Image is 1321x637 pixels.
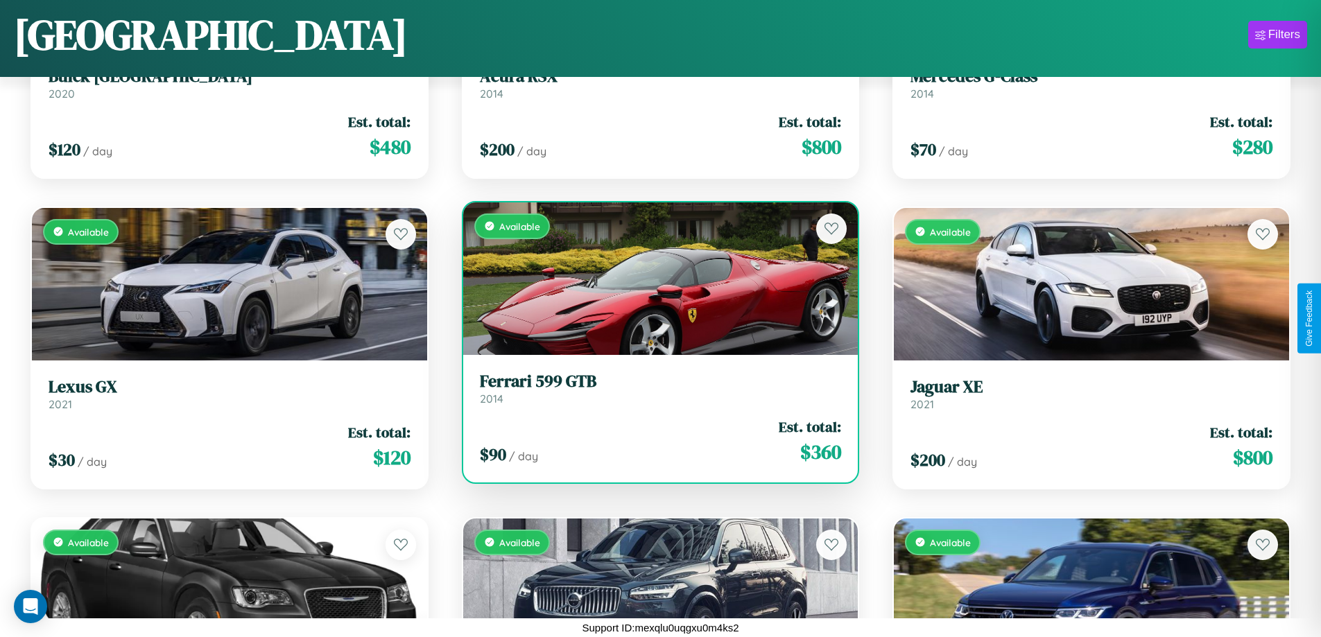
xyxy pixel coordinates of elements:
[1210,422,1272,442] span: Est. total:
[480,392,503,405] span: 2014
[480,443,506,466] span: $ 90
[49,67,411,87] h3: Buick [GEOGRAPHIC_DATA]
[370,133,411,161] span: $ 480
[49,397,72,411] span: 2021
[800,438,841,466] span: $ 360
[49,377,411,397] h3: Lexus GX
[910,397,934,411] span: 2021
[480,372,842,405] a: Ferrari 599 GTB2014
[509,449,538,463] span: / day
[939,144,968,158] span: / day
[14,590,47,623] div: Open Intercom Messenger
[779,417,841,437] span: Est. total:
[49,138,80,161] span: $ 120
[910,138,936,161] span: $ 70
[480,67,842,101] a: Acura RSX2014
[910,448,945,471] span: $ 200
[910,87,934,101] span: 2014
[49,87,75,101] span: 2020
[348,112,411,132] span: Est. total:
[930,226,971,238] span: Available
[14,6,408,63] h1: [GEOGRAPHIC_DATA]
[1233,444,1272,471] span: $ 800
[68,226,109,238] span: Available
[802,133,841,161] span: $ 800
[582,618,739,637] p: Support ID: mexqlu0uqgxu0m4ks2
[480,138,515,161] span: $ 200
[49,448,75,471] span: $ 30
[499,220,540,232] span: Available
[348,422,411,442] span: Est. total:
[910,67,1272,87] h3: Mercedes G-Class
[83,144,112,158] span: / day
[78,455,107,469] span: / day
[1248,21,1307,49] button: Filters
[49,67,411,101] a: Buick [GEOGRAPHIC_DATA]2020
[930,536,971,548] span: Available
[1268,28,1300,42] div: Filters
[910,67,1272,101] a: Mercedes G-Class2014
[373,444,411,471] span: $ 120
[779,112,841,132] span: Est. total:
[1232,133,1272,161] span: $ 280
[480,67,842,87] h3: Acura RSX
[1210,112,1272,132] span: Est. total:
[1304,290,1314,347] div: Give Feedback
[948,455,977,469] span: / day
[910,377,1272,411] a: Jaguar XE2021
[480,87,503,101] span: 2014
[517,144,546,158] span: / day
[49,377,411,411] a: Lexus GX2021
[480,372,842,392] h3: Ferrari 599 GTB
[68,536,109,548] span: Available
[499,536,540,548] span: Available
[910,377,1272,397] h3: Jaguar XE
